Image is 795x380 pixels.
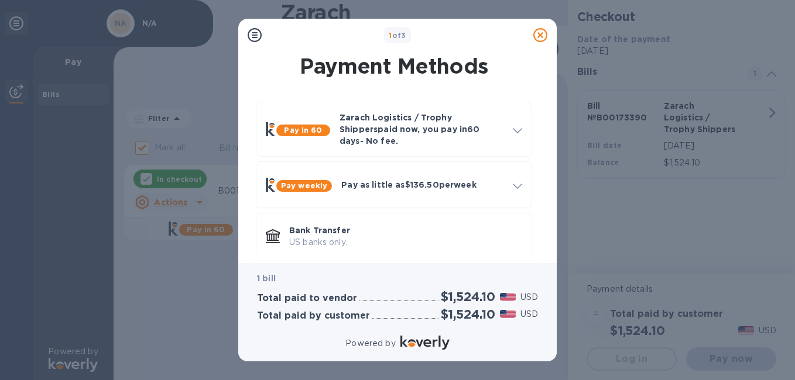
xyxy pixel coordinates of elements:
b: of 3 [389,31,406,40]
p: USD [520,291,538,303]
p: USD [520,308,538,320]
h3: Total paid by customer [257,310,370,322]
p: Bank Transfer [289,224,522,236]
h2: $1,524.10 [441,307,495,322]
b: Pay weekly [281,181,327,190]
img: USD [500,293,516,301]
h1: Payment Methods [253,54,534,78]
span: 1 [389,31,392,40]
b: Pay in 60 [284,126,322,134]
h2: $1,524.10 [441,289,495,304]
img: USD [500,310,516,318]
img: Logo [400,336,450,350]
p: Pay as little as $136.50 per week [341,179,503,191]
h3: Total paid to vendor [257,293,357,304]
p: Powered by [345,337,395,350]
b: 1 bill [257,274,276,283]
p: Zarach Logistics / Trophy Shippers paid now, you pay in 60 days - No fee. [340,112,503,147]
p: US banks only. [289,236,522,248]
